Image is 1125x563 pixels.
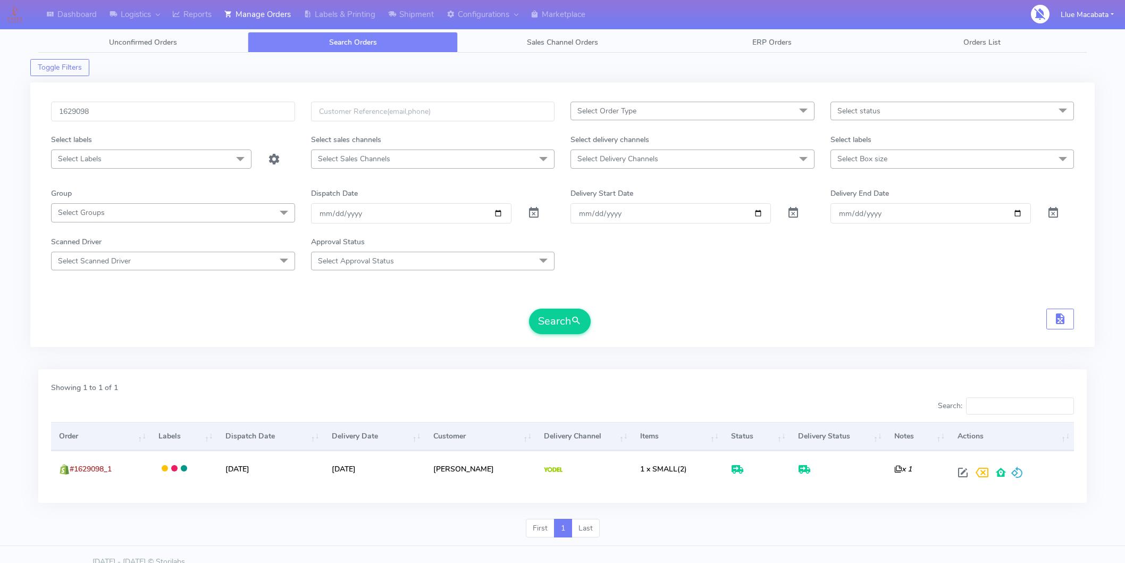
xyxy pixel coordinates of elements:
[527,37,598,47] span: Sales Channel Orders
[837,154,887,164] span: Select Box size
[554,519,572,538] a: 1
[425,451,536,486] td: [PERSON_NAME]
[632,422,723,451] th: Items: activate to sort column ascending
[51,382,118,393] label: Showing 1 to 1 of 1
[51,236,102,247] label: Scanned Driver
[109,37,177,47] span: Unconfirmed Orders
[894,464,912,474] i: x 1
[529,309,591,334] button: Search
[58,256,131,266] span: Select Scanned Driver
[577,106,636,116] span: Select Order Type
[38,32,1087,53] ul: Tabs
[30,59,89,76] button: Toggle Filters
[311,188,358,199] label: Dispatch Date
[323,451,425,486] td: [DATE]
[1053,4,1122,26] button: Llue Macabata
[830,188,889,199] label: Delivery End Date
[949,422,1074,451] th: Actions: activate to sort column ascending
[217,451,324,486] td: [DATE]
[318,154,390,164] span: Select Sales Channels
[51,134,92,145] label: Select labels
[544,467,562,473] img: Yodel
[837,106,880,116] span: Select status
[311,102,555,121] input: Customer Reference(email,phone)
[311,236,365,247] label: Approval Status
[70,464,112,474] span: #1629098_1
[59,464,70,475] img: shopify.png
[640,464,687,474] span: (2)
[58,208,105,218] span: Select Groups
[536,422,632,451] th: Delivery Channel: activate to sort column ascending
[790,422,886,451] th: Delivery Status: activate to sort column ascending
[217,422,324,451] th: Dispatch Date: activate to sort column ascending
[577,154,658,164] span: Select Delivery Channels
[640,464,677,474] span: 1 x SMALL
[963,37,1001,47] span: Orders List
[938,398,1074,415] label: Search:
[323,422,425,451] th: Delivery Date: activate to sort column ascending
[150,422,217,451] th: Labels: activate to sort column ascending
[425,422,536,451] th: Customer: activate to sort column ascending
[570,134,649,145] label: Select delivery channels
[966,398,1074,415] input: Search:
[570,188,633,199] label: Delivery Start Date
[752,37,792,47] span: ERP Orders
[311,134,381,145] label: Select sales channels
[329,37,377,47] span: Search Orders
[723,422,790,451] th: Status: activate to sort column ascending
[318,256,394,266] span: Select Approval Status
[58,154,102,164] span: Select Labels
[51,188,72,199] label: Group
[886,422,950,451] th: Notes: activate to sort column ascending
[51,422,150,451] th: Order: activate to sort column ascending
[51,102,295,121] input: Order Id
[830,134,871,145] label: Select labels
